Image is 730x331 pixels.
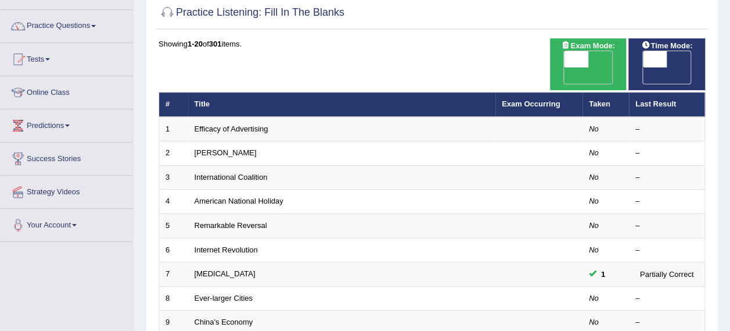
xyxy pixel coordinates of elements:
em: No [589,124,599,133]
span: Time Mode: [636,40,697,52]
b: 301 [209,40,222,48]
div: – [635,245,698,256]
em: No [589,245,599,254]
th: Title [188,92,495,117]
em: No [589,197,599,205]
div: Partially Correct [635,268,698,280]
span: You can still take this question [596,268,610,280]
td: 7 [159,262,188,287]
th: # [159,92,188,117]
a: Efficacy of Advertising [195,124,268,133]
td: 1 [159,117,188,141]
div: – [635,124,698,135]
a: International Coalition [195,173,268,181]
a: Online Class [1,76,133,105]
em: No [589,294,599,302]
a: Internet Revolution [195,245,258,254]
h2: Practice Listening: Fill In The Blanks [159,4,344,22]
td: 8 [159,286,188,311]
b: 1-20 [188,40,203,48]
a: American National Holiday [195,197,283,205]
div: – [635,317,698,328]
a: Predictions [1,109,133,138]
a: [MEDICAL_DATA] [195,269,256,278]
div: – [635,148,698,159]
em: No [589,148,599,157]
div: – [635,220,698,232]
div: – [635,172,698,183]
a: Strategy Videos [1,176,133,205]
a: Success Stories [1,143,133,172]
a: [PERSON_NAME] [195,148,257,157]
em: No [589,173,599,181]
td: 3 [159,165,188,190]
span: Exam Mode: [556,40,619,52]
div: Show exams occurring in exams [550,38,627,90]
a: Remarkable Reversal [195,221,267,230]
td: 6 [159,238,188,262]
td: 4 [159,190,188,214]
a: Tests [1,43,133,72]
div: Showing of items. [159,38,705,49]
em: No [589,318,599,326]
th: Last Result [629,92,705,117]
a: Your Account [1,209,133,238]
a: Exam Occurring [502,99,560,108]
td: 5 [159,214,188,239]
div: – [635,293,698,304]
a: Practice Questions [1,10,133,39]
a: Ever-larger Cities [195,294,253,302]
th: Taken [582,92,629,117]
div: – [635,196,698,207]
a: China's Economy [195,318,253,326]
td: 2 [159,141,188,166]
em: No [589,221,599,230]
